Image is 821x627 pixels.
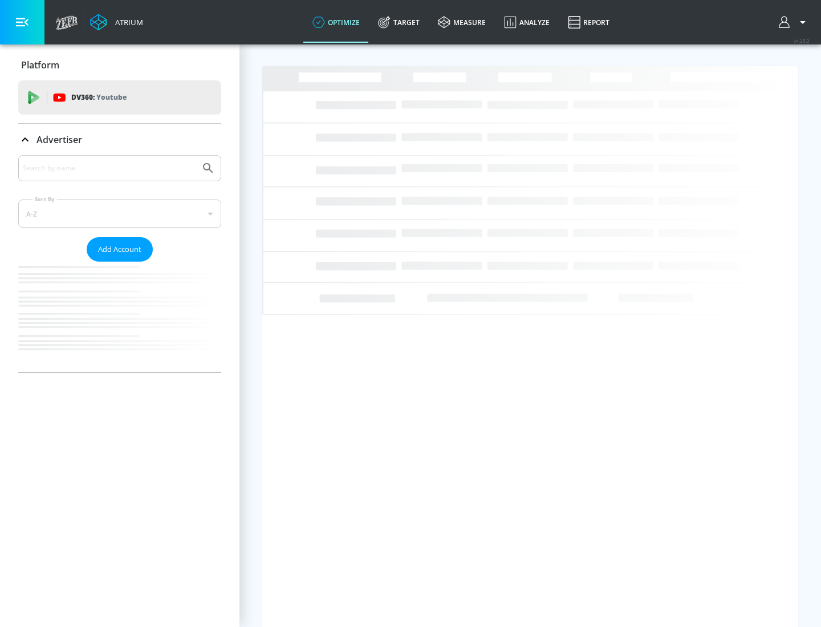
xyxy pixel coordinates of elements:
a: optimize [303,2,369,43]
div: Platform [18,49,221,81]
p: Advertiser [36,133,82,146]
a: Analyze [495,2,559,43]
span: Add Account [98,243,141,256]
div: A-Z [18,199,221,228]
a: Report [559,2,619,43]
a: Target [369,2,429,43]
div: Advertiser [18,124,221,156]
a: measure [429,2,495,43]
label: Sort By [32,196,57,203]
p: Platform [21,59,59,71]
div: Atrium [111,17,143,27]
div: Advertiser [18,155,221,372]
button: Add Account [87,237,153,262]
p: DV360: [71,91,127,104]
p: Youtube [96,91,127,103]
div: DV360: Youtube [18,80,221,115]
a: Atrium [90,14,143,31]
nav: list of Advertiser [18,262,221,372]
span: v 4.25.2 [794,38,810,44]
input: Search by name [23,161,196,176]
